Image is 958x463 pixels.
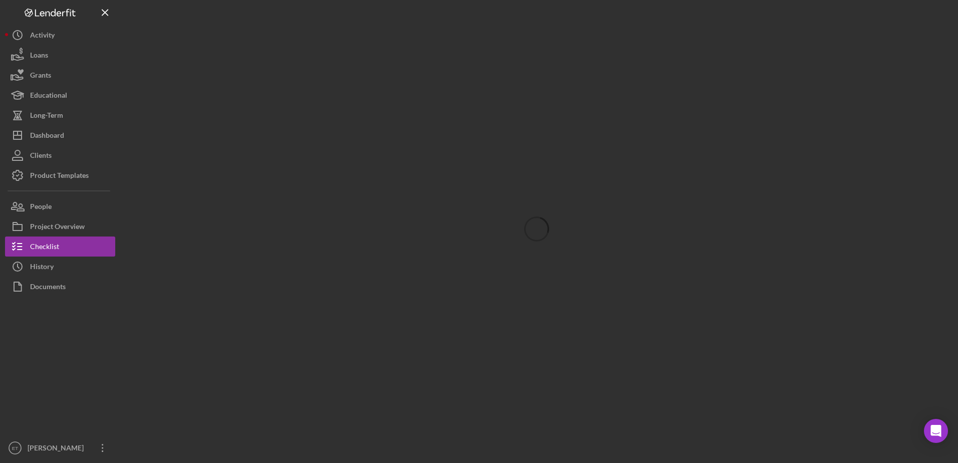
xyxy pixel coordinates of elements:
div: [PERSON_NAME] [25,438,90,460]
div: Educational [30,85,67,108]
button: Educational [5,85,115,105]
div: Grants [30,65,51,88]
button: Checklist [5,237,115,257]
div: Product Templates [30,165,89,188]
button: Long-Term [5,105,115,125]
div: Dashboard [30,125,64,148]
button: People [5,196,115,216]
div: Loans [30,45,48,68]
button: Product Templates [5,165,115,185]
button: Activity [5,25,115,45]
button: Loans [5,45,115,65]
div: Activity [30,25,55,48]
button: History [5,257,115,277]
text: ET [12,445,18,451]
button: ET[PERSON_NAME] [5,438,115,458]
button: Grants [5,65,115,85]
button: Clients [5,145,115,165]
div: Project Overview [30,216,85,239]
div: Open Intercom Messenger [924,419,948,443]
div: History [30,257,54,279]
div: Checklist [30,237,59,259]
div: Clients [30,145,52,168]
div: People [30,196,52,219]
button: Documents [5,277,115,297]
button: Dashboard [5,125,115,145]
div: Long-Term [30,105,63,128]
button: Project Overview [5,216,115,237]
div: Documents [30,277,66,299]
